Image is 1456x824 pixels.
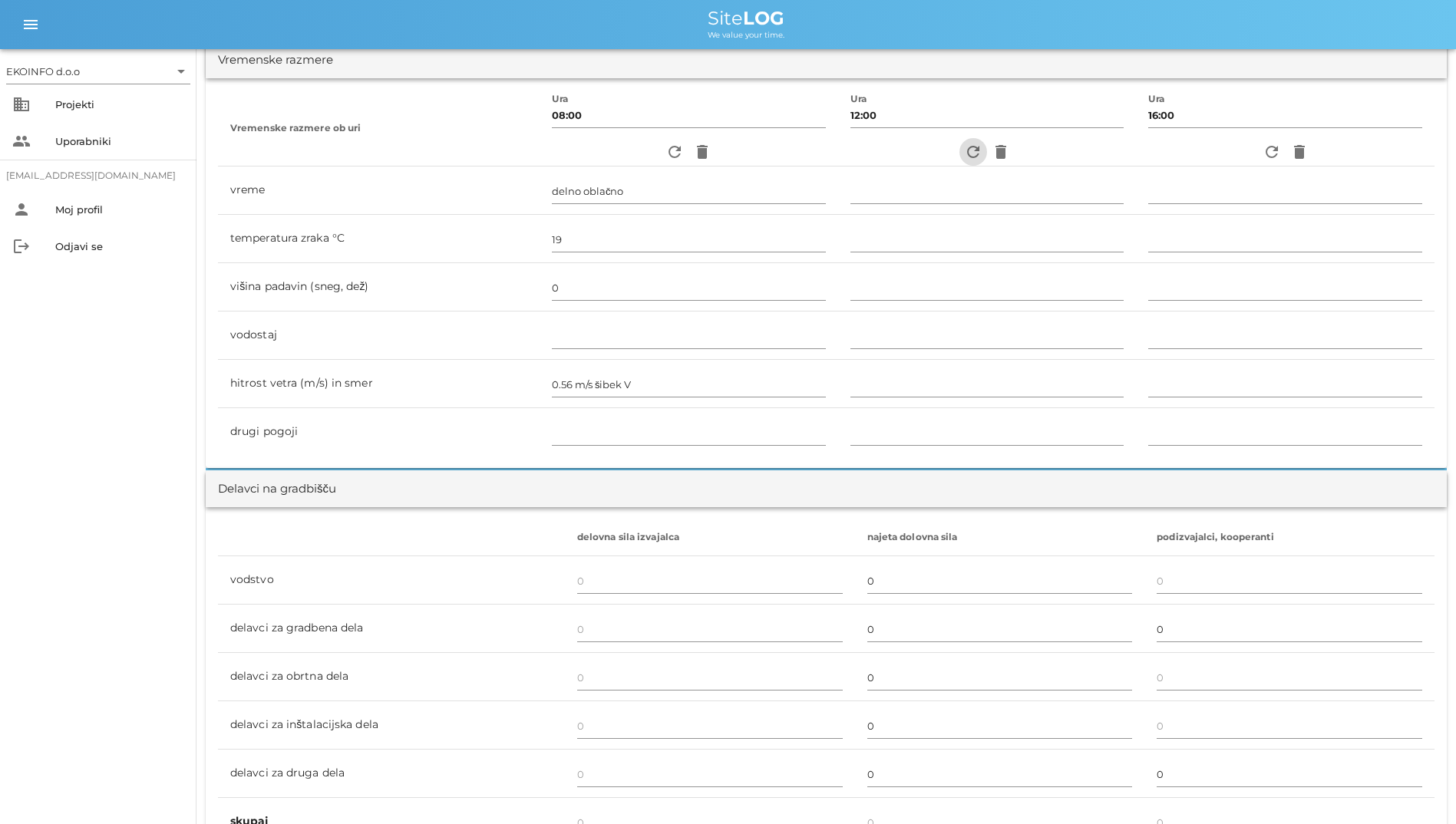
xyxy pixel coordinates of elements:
[1157,762,1422,786] input: 0
[218,91,540,166] th: Vremenske razmere ob uri
[693,143,711,161] i: delete
[218,311,540,360] td: vodostaj
[855,519,1145,556] th: najeta dolovna sila
[218,480,336,498] div: Delavci na gradbišču
[12,200,31,219] i: person
[867,665,1133,690] input: 0
[850,94,867,105] label: Ura
[218,166,540,215] td: vreme
[6,59,190,84] div: EKOINFO d.o.o
[565,519,855,556] th: delovna sila izvajalca
[992,143,1010,161] i: delete
[577,762,843,786] input: 0
[708,30,784,40] span: We value your time.
[1144,519,1435,556] th: podizvajalci, kooperanti
[1290,143,1309,161] i: delete
[12,95,31,114] i: business
[1148,94,1165,105] label: Ura
[708,7,784,29] span: Site
[577,665,843,690] input: 0
[55,240,184,252] div: Odjavi se
[1236,658,1456,824] div: Pripomoček za klepet
[1157,665,1422,690] input: 0
[172,62,190,81] i: arrow_drop_down
[1157,617,1422,641] input: 0
[964,143,982,161] i: refresh
[218,360,540,408] td: hitrost vetra (m/s) in smer
[218,750,565,798] td: delavci za druga dela
[218,51,333,69] div: Vremenske razmere
[55,203,184,216] div: Moj profil
[218,556,565,605] td: vodstvo
[1263,143,1281,161] i: refresh
[743,7,784,29] b: LOG
[218,263,540,311] td: višina padavin (sneg, dež)
[552,94,569,105] label: Ura
[577,569,843,593] input: 0
[12,237,31,255] i: logout
[218,408,540,456] td: drugi pogoji
[1157,569,1422,593] input: 0
[577,714,843,738] input: 0
[12,132,31,150] i: people
[577,617,843,641] input: 0
[55,135,184,147] div: Uporabniki
[21,15,40,34] i: menu
[55,98,184,110] div: Projekti
[218,701,565,750] td: delavci za inštalacijska dela
[1157,714,1422,738] input: 0
[867,617,1133,641] input: 0
[218,653,565,701] td: delavci za obrtna dela
[867,714,1133,738] input: 0
[218,605,565,653] td: delavci za gradbena dela
[867,762,1133,786] input: 0
[665,143,684,161] i: refresh
[867,569,1133,593] input: 0
[218,215,540,263] td: temperatura zraka °C
[1236,658,1456,824] iframe: Chat Widget
[6,64,80,78] div: EKOINFO d.o.o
